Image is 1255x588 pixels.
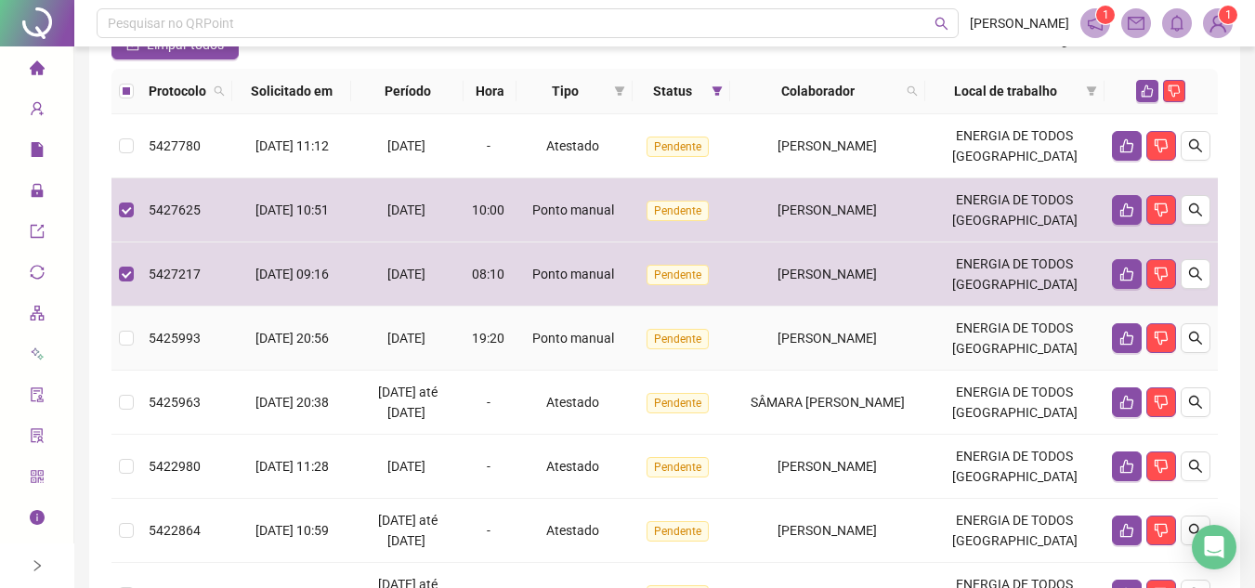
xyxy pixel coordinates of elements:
[1087,15,1104,32] span: notification
[30,420,45,457] span: solution
[751,395,905,410] span: SÂMARA [PERSON_NAME]
[255,459,329,474] span: [DATE] 11:28
[1188,267,1203,281] span: search
[935,17,948,31] span: search
[546,138,599,153] span: Atestado
[778,267,877,281] span: [PERSON_NAME]
[30,502,45,539] span: info-circle
[30,297,45,334] span: apartment
[640,81,704,101] span: Status
[255,523,329,538] span: [DATE] 10:59
[532,267,614,281] span: Ponto manual
[1154,459,1169,474] span: dislike
[255,203,329,217] span: [DATE] 10:51
[378,385,438,420] span: [DATE] até [DATE]
[738,81,899,101] span: Colaborador
[210,77,229,105] span: search
[387,459,425,474] span: [DATE]
[1119,138,1134,153] span: like
[647,201,709,221] span: Pendente
[524,81,608,101] span: Tipo
[472,331,504,346] span: 19:20
[31,559,44,572] span: right
[647,137,709,157] span: Pendente
[1192,525,1236,569] div: Open Intercom Messenger
[30,216,45,253] span: export
[255,267,329,281] span: [DATE] 09:16
[925,371,1105,435] td: ENERGIA DE TODOS [GEOGRAPHIC_DATA]
[933,81,1079,101] span: Local de trabalho
[487,459,490,474] span: -
[487,523,490,538] span: -
[1119,203,1134,217] span: like
[1219,6,1237,24] sup: Atualize o seu contato no menu Meus Dados
[149,331,201,346] span: 5425993
[647,393,709,413] span: Pendente
[1154,331,1169,346] span: dislike
[149,203,201,217] span: 5427625
[387,267,425,281] span: [DATE]
[30,542,45,580] span: gift
[378,513,438,548] span: [DATE] até [DATE]
[214,85,225,97] span: search
[907,85,918,97] span: search
[1119,523,1134,538] span: like
[351,69,464,114] th: Período
[1119,331,1134,346] span: like
[487,138,490,153] span: -
[1154,138,1169,153] span: dislike
[149,395,201,410] span: 5425963
[970,13,1069,33] span: [PERSON_NAME]
[1082,77,1101,105] span: filter
[149,81,206,101] span: Protocolo
[1188,395,1203,410] span: search
[647,521,709,542] span: Pendente
[1154,523,1169,538] span: dislike
[232,69,351,114] th: Solicitado em
[1188,331,1203,346] span: search
[1188,459,1203,474] span: search
[925,242,1105,307] td: ENERGIA DE TODOS [GEOGRAPHIC_DATA]
[925,435,1105,499] td: ENERGIA DE TODOS [GEOGRAPHIC_DATA]
[1119,267,1134,281] span: like
[778,523,877,538] span: [PERSON_NAME]
[1168,85,1181,98] span: dislike
[778,331,877,346] span: [PERSON_NAME]
[778,138,877,153] span: [PERSON_NAME]
[1154,267,1169,281] span: dislike
[487,395,490,410] span: -
[532,203,614,217] span: Ponto manual
[149,523,201,538] span: 5422864
[1225,8,1232,21] span: 1
[255,395,329,410] span: [DATE] 20:38
[464,69,516,114] th: Hora
[1141,85,1154,98] span: like
[30,256,45,294] span: sync
[614,85,625,97] span: filter
[1188,138,1203,153] span: search
[903,77,922,105] span: search
[647,329,709,349] span: Pendente
[1169,15,1185,32] span: bell
[708,77,726,105] span: filter
[149,459,201,474] span: 5422980
[647,457,709,477] span: Pendente
[925,307,1105,371] td: ENERGIA DE TODOS [GEOGRAPHIC_DATA]
[546,395,599,410] span: Atestado
[1096,6,1115,24] sup: 1
[925,114,1105,178] td: ENERGIA DE TODOS [GEOGRAPHIC_DATA]
[387,203,425,217] span: [DATE]
[30,175,45,212] span: lock
[30,93,45,130] span: user-add
[647,265,709,285] span: Pendente
[1154,395,1169,410] span: dislike
[610,77,629,105] span: filter
[778,459,877,474] span: [PERSON_NAME]
[30,52,45,89] span: home
[1119,395,1134,410] span: like
[712,85,723,97] span: filter
[472,267,504,281] span: 08:10
[546,459,599,474] span: Atestado
[387,138,425,153] span: [DATE]
[1188,523,1203,538] span: search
